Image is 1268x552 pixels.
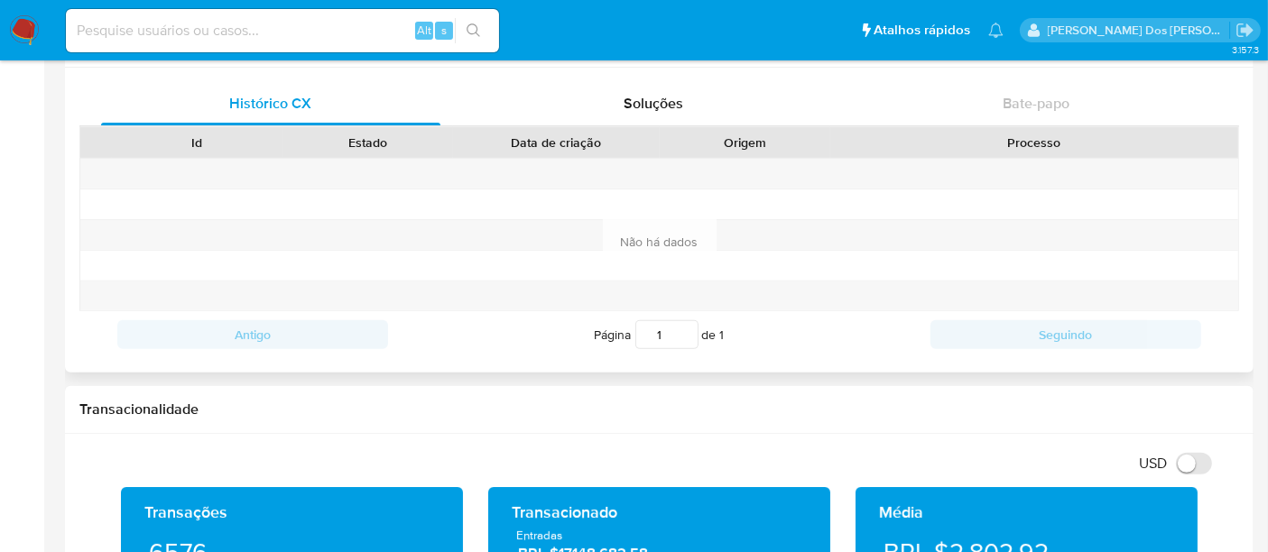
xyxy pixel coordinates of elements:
div: Processo [843,133,1226,152]
span: Histórico CX [230,93,312,114]
button: search-icon [455,18,492,43]
div: Id [125,133,270,152]
span: 3.157.3 [1232,42,1259,57]
span: Alt [417,22,431,39]
div: Estado [295,133,440,152]
p: renato.lopes@mercadopago.com.br [1048,22,1230,39]
span: Página de [595,320,725,349]
div: Origem [672,133,818,152]
span: Bate-papo [1003,93,1069,114]
span: 1 [720,326,725,344]
button: Antigo [117,320,388,349]
a: Notificações [988,23,1004,38]
h1: Transacionalidade [79,400,1239,419]
span: Atalhos rápidos [874,21,970,40]
a: Sair [1236,21,1254,40]
span: Soluções [624,93,683,114]
button: Seguindo [930,320,1201,349]
span: s [441,22,447,39]
input: Pesquise usuários ou casos... [66,19,499,42]
div: Data de criação [466,133,647,152]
